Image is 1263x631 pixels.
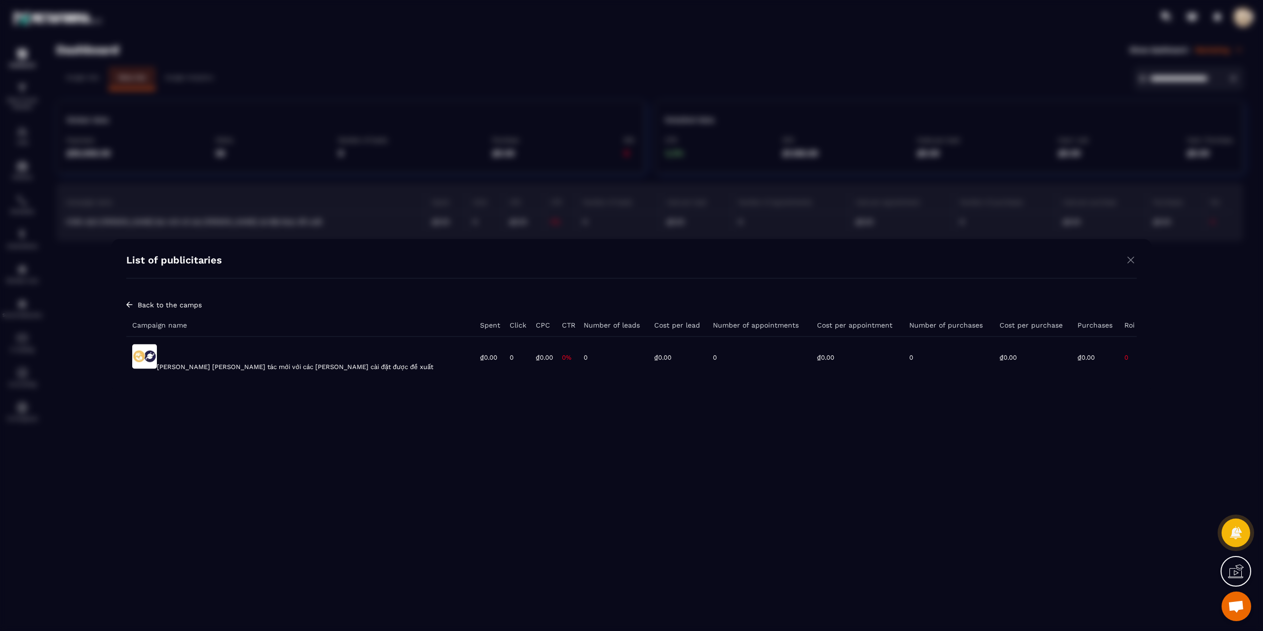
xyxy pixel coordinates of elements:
[578,313,648,336] th: Number of leads
[504,336,529,378] td: 0
[126,313,474,336] th: Campaign name
[126,336,474,378] td: [PERSON_NAME] [PERSON_NAME] tác mới với các [PERSON_NAME] cài đặt được đề xuất
[903,313,994,336] th: Number of purchases
[811,313,903,336] th: Cost per appointment
[138,300,202,308] span: Back to the camps
[994,336,1072,378] td: ₫0.00
[1072,336,1118,378] td: ₫0.00
[1222,592,1251,621] div: Open chat
[1118,313,1137,336] th: Roi
[578,336,648,378] td: 0
[811,336,903,378] td: ₫0.00
[530,313,556,336] th: CPC
[474,313,504,336] th: Spent
[474,336,504,378] td: ₫0.00
[994,313,1072,336] th: Cost per purchase
[1125,254,1137,266] img: close
[556,313,578,336] th: CTR
[707,313,811,336] th: Number of appointments
[903,336,994,378] td: 0
[1072,313,1118,336] th: Purchases
[530,336,556,378] td: ₫0.00
[648,313,707,336] th: Cost per lead
[126,300,133,308] img: arrow
[1118,336,1137,378] td: 0
[648,336,707,378] td: ₫0.00
[126,254,222,268] h4: List of publicitaries
[707,336,811,378] td: 0
[504,313,529,336] th: Click
[132,344,157,369] img: NouNou - Chăm sóc trẻ tại nhà 2024-04-18-ffb4b53d7d0d7ff4110a391508f5cf34
[556,336,578,378] td: 0%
